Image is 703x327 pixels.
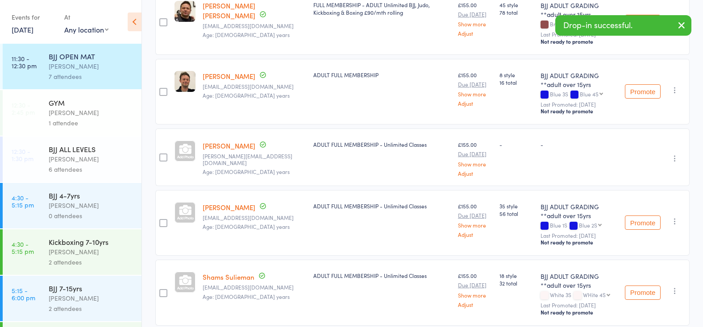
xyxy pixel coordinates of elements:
[49,293,134,303] div: [PERSON_NAME]
[458,232,492,237] a: Adjust
[313,202,451,210] div: ADULT FULL MEMBERSHIP - Unlimited Classes
[12,240,34,255] time: 4:30 - 5:15 pm
[49,283,134,293] div: BJJ 7-15yrs
[64,10,108,25] div: At
[3,183,141,228] a: 4:30 -5:15 pmBJJ 4-7yrs[PERSON_NAME]0 attendees
[458,170,492,176] a: Adjust
[3,276,141,321] a: 5:15 -6:00 pmBJJ 7-15yrs[PERSON_NAME]2 attendees
[3,229,141,275] a: 4:30 -5:15 pmKickboxing 7-10yrs[PERSON_NAME]2 attendees
[541,101,618,108] small: Last Promoted: [DATE]
[625,84,661,99] button: Promote
[458,91,492,97] a: Show more
[541,38,618,45] div: Not ready to promote
[499,279,533,287] span: 32 total
[203,71,255,81] a: [PERSON_NAME]
[12,148,33,162] time: 12:30 - 1:30 pm
[541,108,618,115] div: Not ready to promote
[313,272,451,279] div: ADULT FULL MEMBERSHIP - Unlimited Classes
[458,272,492,307] div: £155.00
[541,232,618,239] small: Last Promoted: [DATE]
[541,222,618,230] div: Blue 1S
[203,83,306,90] small: m.rolloharris@gmail.com
[555,15,691,36] div: Drop-in successful.
[313,71,451,79] div: ADULT FULL MEMBERSHIP
[175,71,196,92] img: image1694006794.png
[458,11,492,17] small: Due [DATE]
[541,202,618,220] div: BJJ ADULT GRADING **adult over 15yrs
[541,91,618,99] div: Blue 3S
[499,141,533,148] div: -
[49,190,134,200] div: BJJ 4-7yrs
[499,8,533,16] span: 78 total
[12,287,35,301] time: 5:15 - 6:00 pm
[458,81,492,87] small: Due [DATE]
[203,153,306,166] small: quentin@wearefable.co
[541,309,618,316] div: Not ready to promote
[458,302,492,307] a: Adjust
[3,137,141,182] a: 12:30 -1:30 pmBJJ ALL LEVELS[PERSON_NAME]6 attendees
[49,144,134,154] div: BJJ ALL LEVELS
[499,272,533,279] span: 18 style
[203,215,306,221] small: Snookie06@gmail.com
[625,286,661,300] button: Promote
[458,292,492,298] a: Show more
[49,71,134,82] div: 7 attendees
[49,303,134,314] div: 2 attendees
[499,202,533,210] span: 35 style
[541,239,618,246] div: Not ready to promote
[203,293,290,300] span: Age: [DEMOGRAPHIC_DATA] years
[203,284,306,290] small: ssulie1@hotmail.co.uk
[541,31,618,37] small: Last Promoted: [DATE]
[313,1,451,16] div: FULL MEMBERSHIP - ADULT Unlimited BJJ, Judo, Kickboxing & Boxing £90/mth rolling
[541,302,618,308] small: Last Promoted: [DATE]
[49,51,134,61] div: BJJ OPEN MAT
[203,91,290,99] span: Age: [DEMOGRAPHIC_DATA] years
[541,272,618,290] div: BJJ ADULT GRADING **adult over 15yrs
[458,161,492,167] a: Show more
[49,257,134,267] div: 2 attendees
[499,79,533,86] span: 16 total
[458,141,492,176] div: £155.00
[49,61,134,71] div: [PERSON_NAME]
[579,222,597,228] div: Blue 2S
[458,1,492,36] div: £155.00
[458,71,492,106] div: £155.00
[3,90,141,136] a: 12:30 -2:45 pmGYM[PERSON_NAME]1 attendee
[12,10,55,25] div: Events for
[64,25,108,34] div: Any location
[49,247,134,257] div: [PERSON_NAME]
[49,154,134,164] div: [PERSON_NAME]
[458,100,492,106] a: Adjust
[541,21,618,29] div: Brown 2S
[49,211,134,221] div: 0 attendees
[49,200,134,211] div: [PERSON_NAME]
[458,30,492,36] a: Adjust
[203,1,255,20] a: [PERSON_NAME] [PERSON_NAME]
[625,15,661,29] button: Promote
[313,141,451,148] div: ADULT FULL MEMBERSHIP - Unlimited Classes
[541,1,618,19] div: BJJ ADULT GRADING **adult over 15yrs
[3,44,141,89] a: 11:30 -12:30 pmBJJ OPEN MAT[PERSON_NAME]7 attendees
[175,1,196,22] img: image1653482347.png
[541,292,618,299] div: White 3S
[49,108,134,118] div: [PERSON_NAME]
[12,194,34,208] time: 4:30 - 5:15 pm
[499,71,533,79] span: 8 style
[203,272,254,281] a: Shams Sulieman
[203,141,255,150] a: [PERSON_NAME]
[203,203,255,212] a: [PERSON_NAME]
[499,210,533,217] span: 56 total
[458,212,492,219] small: Due [DATE]
[203,31,290,38] span: Age: [DEMOGRAPHIC_DATA] years
[49,98,134,108] div: GYM
[12,55,37,69] time: 11:30 - 12:30 pm
[49,237,134,247] div: Kickboxing 7-10yrs
[499,1,533,8] span: 45 style
[458,21,492,27] a: Show more
[203,168,290,175] span: Age: [DEMOGRAPHIC_DATA] years
[49,118,134,128] div: 1 attendee
[458,151,492,157] small: Due [DATE]
[203,23,306,29] small: bela562@btinternet.com
[583,292,606,298] div: WHite 4S
[12,25,33,34] a: [DATE]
